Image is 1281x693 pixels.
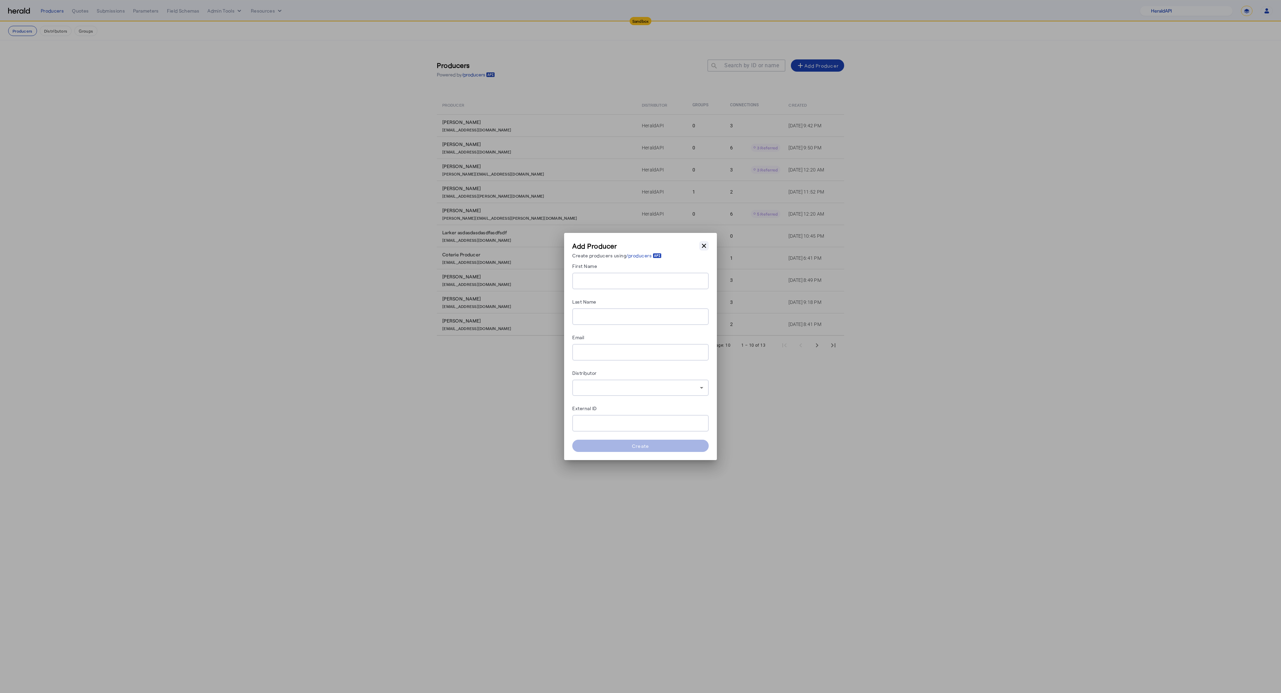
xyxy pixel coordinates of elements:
[572,241,662,251] h3: Add Producer
[572,334,584,340] label: Email
[626,252,662,259] a: /producers
[572,370,597,376] label: Distributor
[572,263,597,269] label: First Name
[572,252,662,259] p: Create producers using
[572,299,596,305] label: Last Name
[572,405,597,411] label: External ID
